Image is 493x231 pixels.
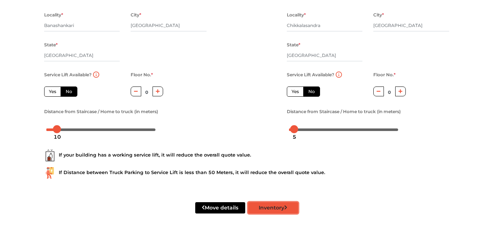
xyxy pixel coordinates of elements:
label: Floor No. [131,70,153,80]
label: Service Lift Available? [287,70,334,80]
label: City [131,10,141,20]
div: 5 [290,131,299,143]
img: ... [44,167,56,179]
label: Service Lift Available? [44,70,92,80]
label: Locality [44,10,63,20]
label: Yes [287,86,304,97]
label: Distance from Staircase / Home to truck (in meters) [287,107,401,116]
label: State [287,40,300,50]
button: Move details [195,202,245,213]
label: Yes [44,86,61,97]
img: ... [44,150,56,161]
div: If your building has a working service lift, it will reduce the overall quote value. [44,150,449,161]
div: 10 [51,131,64,143]
button: Inventory [248,202,298,213]
label: Locality [287,10,306,20]
label: State [44,40,58,50]
label: No [303,86,320,97]
label: City [373,10,384,20]
div: If Distance between Truck Parking to Service Lift is less than 50 Meters, it will reduce the over... [44,167,449,179]
label: Floor No. [373,70,396,80]
label: No [61,86,77,97]
label: Distance from Staircase / Home to truck (in meters) [44,107,158,116]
